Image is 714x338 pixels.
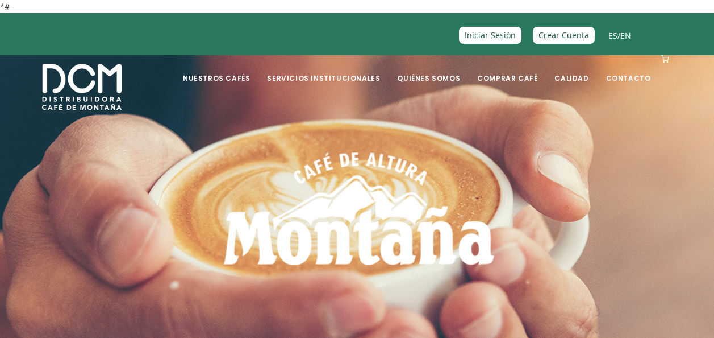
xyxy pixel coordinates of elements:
span: / [608,29,631,42]
a: Crear Cuenta [533,27,595,43]
a: ES [608,30,617,41]
a: Nuestros Cafés [176,56,257,83]
a: Comprar Café [470,56,544,83]
a: Calidad [548,56,595,83]
a: EN [620,30,631,41]
a: Iniciar Sesión [459,27,521,43]
a: Servicios Institucionales [260,56,387,83]
a: Quiénes Somos [390,56,467,83]
a: Contacto [599,56,658,83]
